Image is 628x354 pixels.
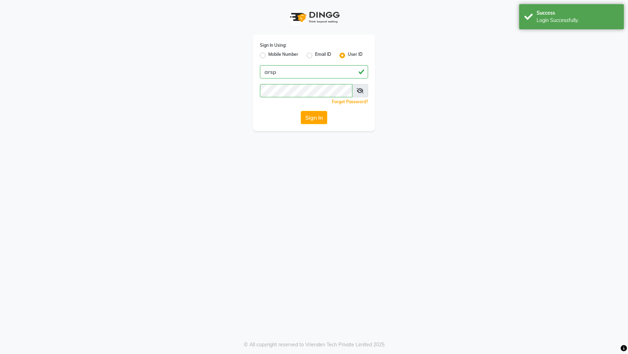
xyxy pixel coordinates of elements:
label: Sign In Using: [260,42,286,48]
div: Success [537,9,619,17]
label: User ID [348,51,362,60]
button: Sign In [301,111,327,124]
img: logo1.svg [286,7,342,28]
input: Username [260,84,352,97]
input: Username [260,65,368,78]
label: Email ID [315,51,331,60]
label: Mobile Number [268,51,298,60]
a: Forgot Password? [332,99,368,104]
div: Login Successfully. [537,17,619,24]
